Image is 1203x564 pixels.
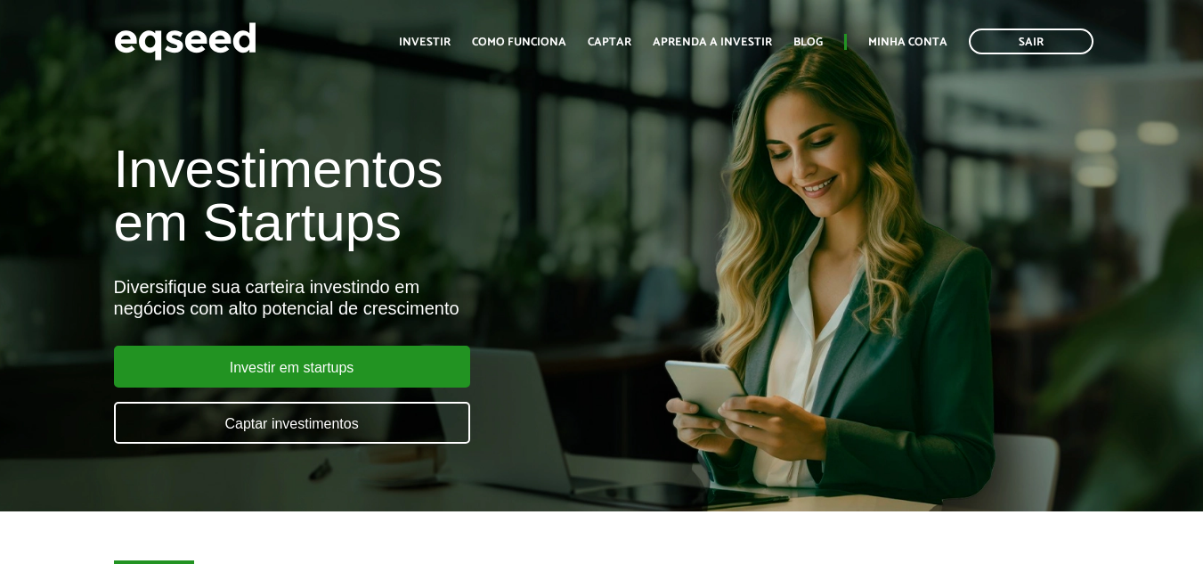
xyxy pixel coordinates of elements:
h1: Investimentos em Startups [114,143,689,249]
div: Diversifique sua carteira investindo em negócios com alto potencial de crescimento [114,276,689,319]
a: Blog [793,37,823,48]
a: Sair [969,29,1093,54]
a: Minha conta [868,37,947,48]
a: Captar [588,37,631,48]
a: Aprenda a investir [653,37,772,48]
img: EqSeed [114,18,256,65]
a: Investir em startups [114,346,470,388]
a: Captar investimentos [114,402,470,444]
a: Como funciona [472,37,566,48]
a: Investir [399,37,451,48]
